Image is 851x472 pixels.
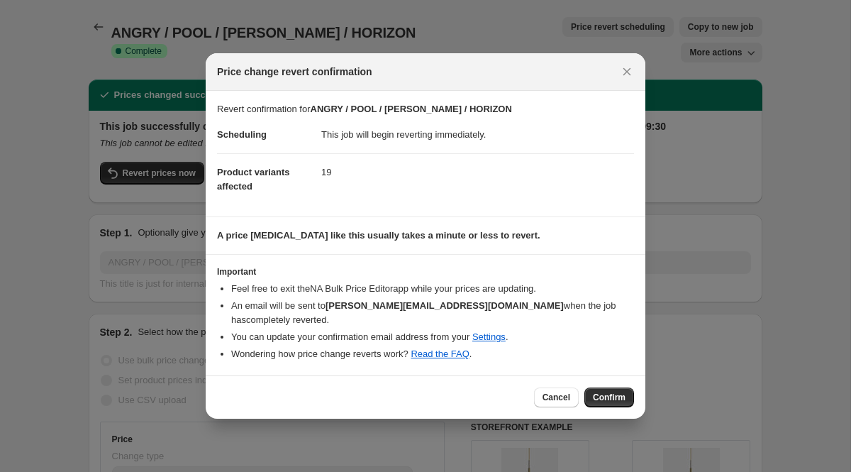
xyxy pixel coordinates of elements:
p: Revert confirmation for [217,102,634,116]
dd: 19 [321,153,634,191]
span: Cancel [543,392,570,403]
li: Feel free to exit the NA Bulk Price Editor app while your prices are updating. [231,282,634,296]
button: Close [617,62,637,82]
button: Cancel [534,388,579,407]
a: Settings [472,331,506,342]
span: Confirm [593,392,625,403]
b: [PERSON_NAME][EMAIL_ADDRESS][DOMAIN_NAME] [326,300,564,311]
a: Read the FAQ [411,348,469,359]
span: Scheduling [217,129,267,140]
dd: This job will begin reverting immediately. [321,116,634,153]
li: You can update your confirmation email address from your . [231,330,634,344]
li: An email will be sent to when the job has completely reverted . [231,299,634,327]
b: A price [MEDICAL_DATA] like this usually takes a minute or less to revert. [217,230,540,241]
span: Price change revert confirmation [217,65,372,79]
button: Confirm [584,388,634,407]
b: ANGRY / POOL / [PERSON_NAME] / HORIZON [311,104,512,114]
li: Wondering how price change reverts work? . [231,347,634,361]
span: Product variants affected [217,167,290,192]
h3: Important [217,266,634,278]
